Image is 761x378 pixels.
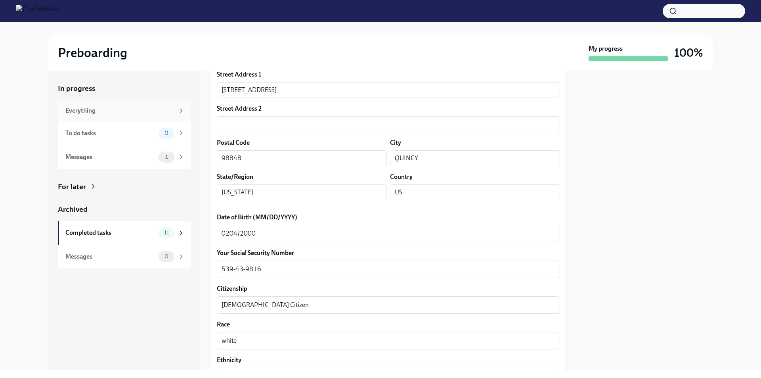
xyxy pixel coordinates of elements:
label: Street Address 1 [217,70,261,79]
div: For later [58,182,86,192]
label: Your Social Security Number [217,249,560,257]
a: Messages1 [58,145,191,169]
div: To do tasks [65,129,155,138]
span: 0 [160,130,173,136]
textarea: [DEMOGRAPHIC_DATA] Citizen [222,300,555,310]
span: 1 [161,154,172,160]
h3: 100% [674,46,703,60]
label: City [390,138,401,147]
strong: My progress [589,44,623,53]
label: State/Region [217,173,253,181]
label: Street Address 2 [217,104,262,113]
textarea: 0204/2000 [222,229,555,238]
label: Postal Code [217,138,250,147]
a: Completed tasks11 [58,221,191,245]
img: CharlieHealth [16,5,60,17]
div: Everything [65,106,174,115]
a: Everything [58,100,191,121]
textarea: 539-43-9816 [222,265,555,274]
a: Archived [58,204,191,215]
div: Messages [65,252,155,261]
a: For later [58,182,191,192]
textarea: white [222,336,555,345]
span: 0 [160,253,173,259]
label: Citizenship [217,284,560,293]
label: Ethnicity [217,356,560,365]
label: Country [390,173,413,181]
div: Messages [65,153,155,161]
a: Messages0 [58,245,191,269]
span: 11 [159,230,174,236]
div: Completed tasks [65,228,155,237]
label: Race [217,320,560,329]
a: In progress [58,83,191,94]
a: To do tasks0 [58,121,191,145]
h2: Preboarding [58,45,127,61]
label: Date of Birth (MM/DD/YYYY) [217,213,560,222]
